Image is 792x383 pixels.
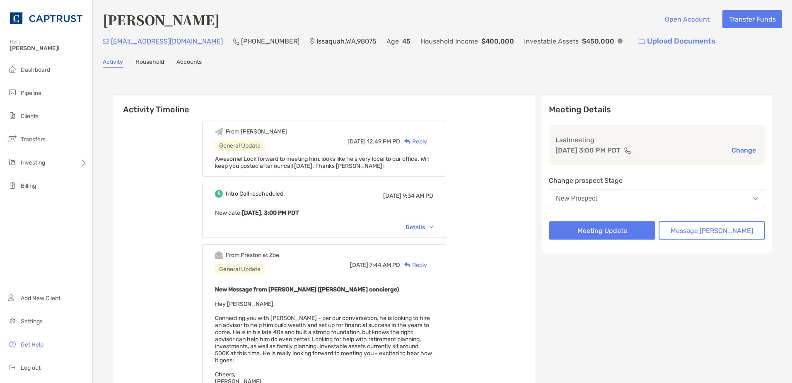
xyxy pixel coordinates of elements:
[386,36,399,46] p: Age
[7,134,17,144] img: transfers icon
[633,32,721,50] a: Upload Documents
[403,192,433,199] span: 9:34 AM PD
[549,189,765,208] button: New Prospect
[103,10,220,29] h4: [PERSON_NAME]
[555,145,621,155] p: [DATE] 3:00 PM PDT
[215,286,399,293] b: New Message from [PERSON_NAME] ([PERSON_NAME] concierge)
[7,293,17,303] img: add_new_client icon
[406,224,433,231] div: Details
[10,3,82,33] img: CAPTRUST Logo
[7,111,17,121] img: clients icon
[481,36,514,46] p: $400,000
[549,221,655,240] button: Meeting Update
[400,137,427,146] div: Reply
[103,58,123,68] a: Activity
[367,138,400,145] span: 12:49 PM PD
[215,208,433,218] p: New date :
[658,10,716,28] button: Open Account
[21,113,39,120] span: Clients
[21,136,46,143] span: Transfers
[10,45,87,52] span: [PERSON_NAME]!
[7,64,17,74] img: dashboard icon
[176,58,202,68] a: Accounts
[215,190,223,198] img: Event icon
[7,180,17,190] img: billing icon
[135,58,164,68] a: Household
[113,95,535,114] h6: Activity Timeline
[21,66,50,73] span: Dashboard
[638,39,645,44] img: button icon
[618,39,623,44] img: Info Icon
[215,264,265,274] div: General Update
[7,316,17,326] img: settings icon
[350,262,368,269] span: [DATE]
[348,138,366,145] span: [DATE]
[402,36,410,46] p: 45
[21,182,36,189] span: Billing
[215,141,265,151] div: General Update
[215,251,223,259] img: Event icon
[309,38,315,45] img: Location Icon
[21,90,41,97] span: Pipeline
[624,147,631,154] img: communication type
[420,36,478,46] p: Household Income
[753,197,758,200] img: Open dropdown arrow
[21,318,43,325] span: Settings
[524,36,579,46] p: Investable Assets
[404,262,410,268] img: Reply icon
[582,36,614,46] p: $450,000
[21,341,43,348] span: Get Help
[241,36,299,46] p: [PHONE_NUMBER]
[7,339,17,349] img: get-help icon
[7,87,17,97] img: pipeline icon
[21,364,41,371] span: Log out
[556,195,597,202] div: New Prospect
[111,36,223,46] p: [EMAIL_ADDRESS][DOMAIN_NAME]
[400,261,427,269] div: Reply
[233,38,239,45] img: Phone Icon
[549,104,765,115] p: Meeting Details
[215,128,223,136] img: Event icon
[404,139,410,144] img: Reply icon
[383,192,401,199] span: [DATE]
[555,135,758,145] p: Last meeting
[226,190,285,197] div: Intro Call rescheduled.
[729,146,758,155] button: Change
[369,262,400,269] span: 7:44 AM PD
[316,36,377,46] p: Issaquah , WA , 98075
[226,252,279,259] div: From Preston at Zoe
[722,10,782,28] button: Transfer Funds
[430,226,433,228] img: Chevron icon
[242,209,299,216] b: [DATE], 3:00 PM PDT
[21,295,60,302] span: Add New Client
[21,159,45,166] span: Investing
[7,362,17,372] img: logout icon
[103,39,109,44] img: Email Icon
[7,157,17,167] img: investing icon
[549,175,765,186] p: Change prospect Stage
[226,128,287,135] div: From [PERSON_NAME]
[215,155,429,170] span: Awesome! Look forward to meeting him, looks like he's very local to our office. Will keep you pos...
[659,221,765,240] button: Message [PERSON_NAME]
